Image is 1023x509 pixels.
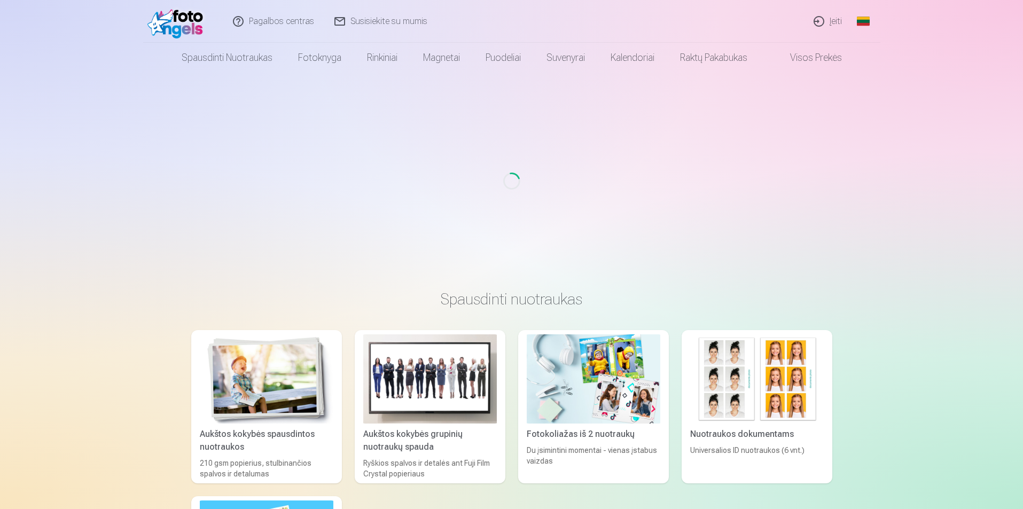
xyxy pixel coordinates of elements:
[354,43,410,73] a: Rinkiniai
[522,445,665,479] div: Du įsimintini momentai - vienas įstabus vaizdas
[518,330,669,483] a: Fotokoliažas iš 2 nuotraukųFotokoliažas iš 2 nuotraukųDu įsimintini momentai - vienas įstabus vai...
[682,330,832,483] a: Nuotraukos dokumentamsNuotraukos dokumentamsUniversalios ID nuotraukos (6 vnt.)
[363,334,497,424] img: Aukštos kokybės grupinių nuotraukų spauda
[196,428,338,453] div: Aukštos kokybės spausdintos nuotraukos
[522,428,665,441] div: Fotokoliažas iš 2 nuotraukų
[686,445,828,479] div: Universalios ID nuotraukos (6 vnt.)
[686,428,828,441] div: Nuotraukos dokumentams
[598,43,667,73] a: Kalendoriai
[473,43,534,73] a: Puodeliai
[690,334,824,424] img: Nuotraukos dokumentams
[355,330,505,483] a: Aukštos kokybės grupinių nuotraukų spaudaAukštos kokybės grupinių nuotraukų spaudaRyškios spalvos...
[196,458,338,479] div: 210 gsm popierius, stulbinančios spalvos ir detalumas
[534,43,598,73] a: Suvenyrai
[200,289,824,309] h3: Spausdinti nuotraukas
[359,428,501,453] div: Aukštos kokybės grupinių nuotraukų spauda
[410,43,473,73] a: Magnetai
[760,43,855,73] a: Visos prekės
[169,43,285,73] a: Spausdinti nuotraukas
[147,4,209,38] img: /fa2
[667,43,760,73] a: Raktų pakabukas
[285,43,354,73] a: Fotoknyga
[200,334,333,424] img: Aukštos kokybės spausdintos nuotraukos
[191,330,342,483] a: Aukštos kokybės spausdintos nuotraukos Aukštos kokybės spausdintos nuotraukos210 gsm popierius, s...
[359,458,501,479] div: Ryškios spalvos ir detalės ant Fuji Film Crystal popieriaus
[527,334,660,424] img: Fotokoliažas iš 2 nuotraukų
